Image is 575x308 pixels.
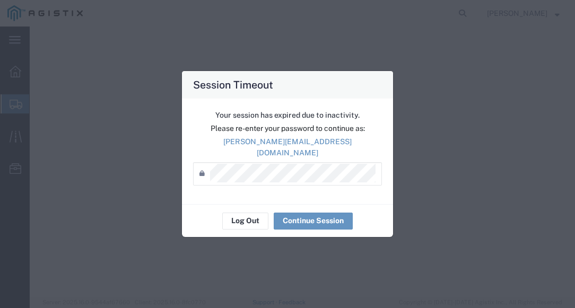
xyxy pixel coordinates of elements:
[274,213,353,230] button: Continue Session
[222,213,268,230] button: Log Out
[193,123,382,134] p: Please re-enter your password to continue as:
[193,136,382,159] p: [PERSON_NAME][EMAIL_ADDRESS][DOMAIN_NAME]
[193,110,382,121] p: Your session has expired due to inactivity.
[193,77,273,92] h4: Session Timeout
